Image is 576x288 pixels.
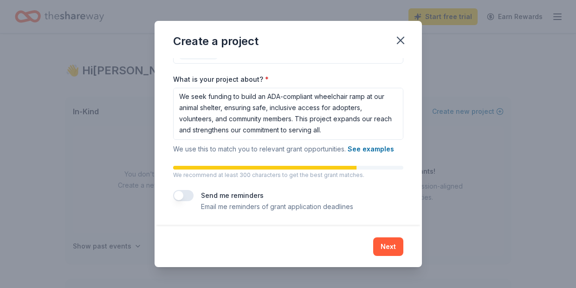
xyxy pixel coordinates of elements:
[348,144,394,155] button: See examples
[201,201,353,212] p: Email me reminders of grant application deadlines
[201,191,264,199] label: Send me reminders
[173,145,394,153] span: We use this to match you to relevant grant opportunities.
[173,171,403,179] p: We recommend at least 300 characters to get the best grant matches.
[173,88,403,140] textarea: We seek funding to build an ADA-compliant wheelchair ramp at our animal shelter, ensuring safe, i...
[173,34,259,49] div: Create a project
[173,75,269,84] label: What is your project about?
[373,237,403,256] button: Next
